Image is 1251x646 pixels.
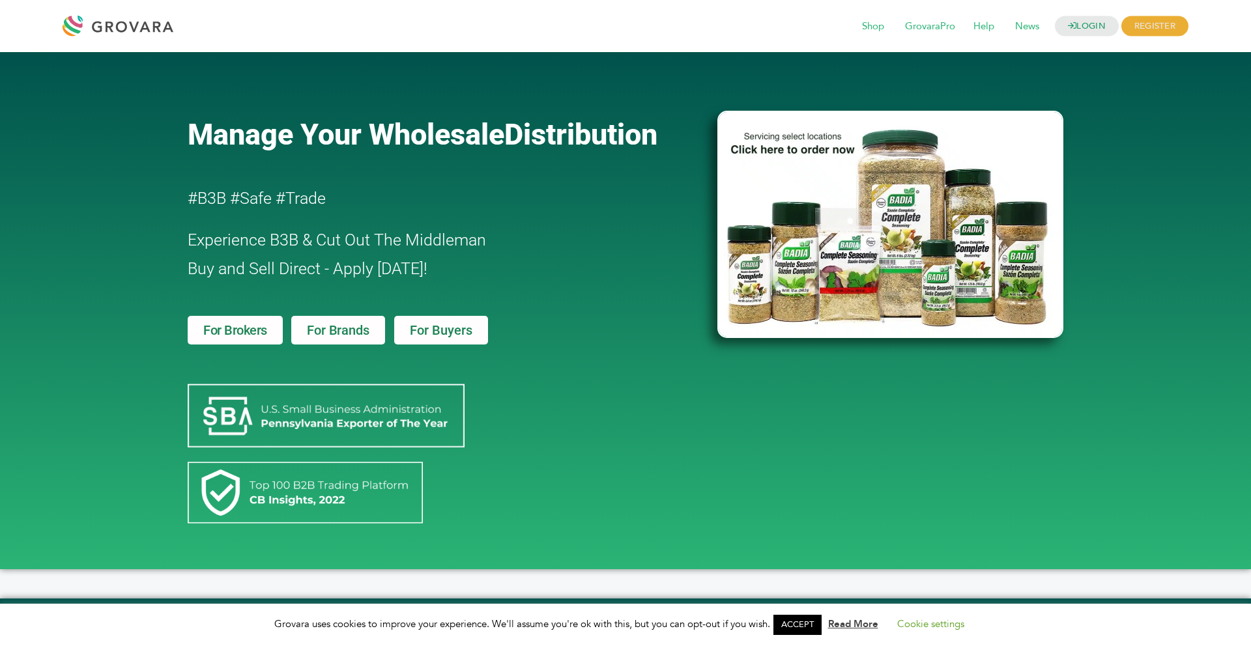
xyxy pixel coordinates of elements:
[896,20,964,34] a: GrovaraPro
[1055,16,1119,36] a: LOGIN
[773,615,822,635] a: ACCEPT
[291,316,384,344] a: For Brands
[410,324,472,337] span: For Buyers
[203,324,267,337] span: For Brokers
[274,617,977,630] span: Grovara uses cookies to improve your experience. We'll assume you're ok with this, but you can op...
[188,231,486,249] span: Experience B3B & Cut Out The Middleman
[188,259,427,278] span: Buy and Sell Direct - Apply [DATE]!
[188,184,642,213] h2: #B3B #Safe #Trade
[188,316,283,344] a: For Brokers
[896,14,964,39] span: GrovaraPro
[1006,20,1048,34] a: News
[964,14,1003,39] span: Help
[504,117,657,152] span: Distribution
[853,14,893,39] span: Shop
[188,117,504,152] span: Manage Your Wholesale
[853,20,893,34] a: Shop
[1006,14,1048,39] span: News
[828,617,878,630] a: Read More
[1121,16,1188,36] span: REGISTER
[188,117,696,152] a: Manage Your WholesaleDistribution
[897,617,964,630] a: Cookie settings
[307,324,369,337] span: For Brands
[964,20,1003,34] a: Help
[394,316,488,344] a: For Buyers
